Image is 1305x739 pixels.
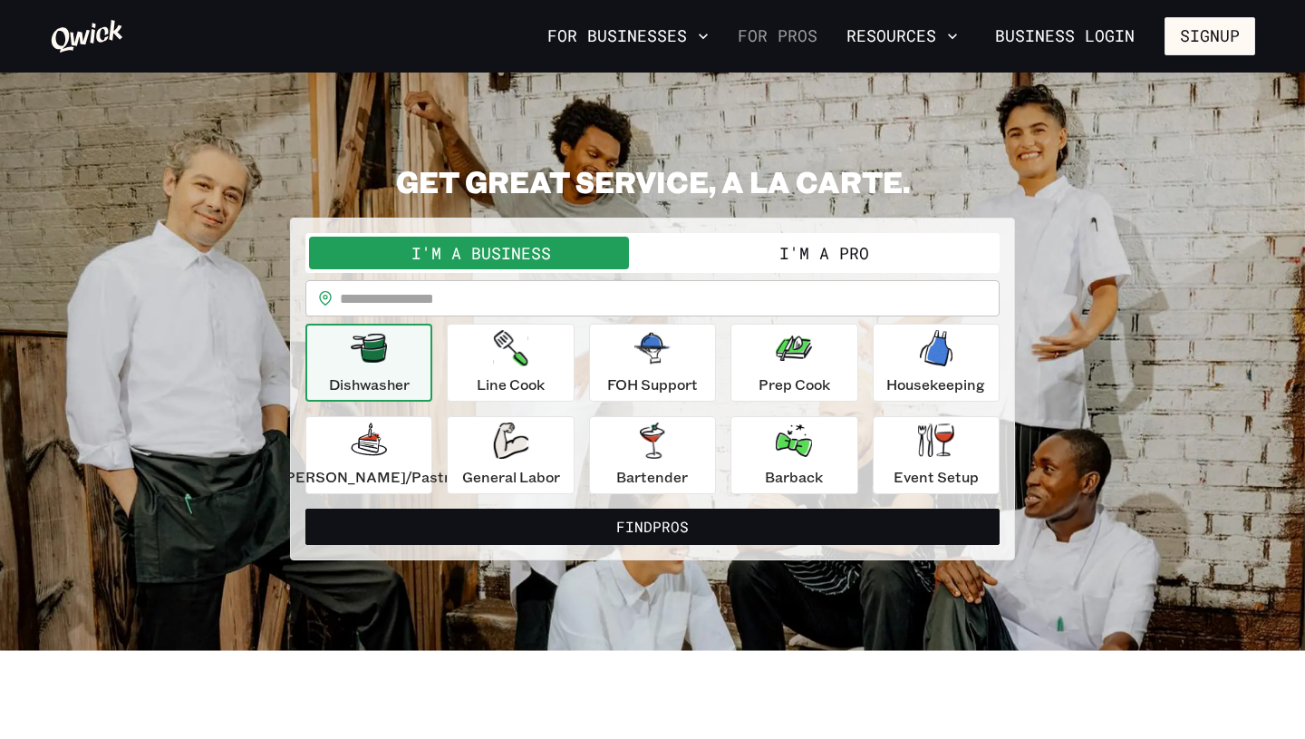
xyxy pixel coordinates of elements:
p: FOH Support [607,374,698,395]
button: Event Setup [873,416,1000,494]
p: Bartender [616,466,688,488]
button: I'm a Business [309,237,652,269]
a: Business Login [980,17,1150,55]
p: General Labor [462,466,560,488]
button: FindPros [305,509,1000,545]
button: Barback [730,416,857,494]
p: Event Setup [894,466,979,488]
p: Barback [765,466,823,488]
p: Housekeeping [886,374,985,395]
p: [PERSON_NAME]/Pastry [280,466,458,488]
button: Signup [1165,17,1255,55]
button: General Labor [447,416,574,494]
button: Housekeeping [873,324,1000,402]
button: Prep Cook [730,324,857,402]
button: I'm a Pro [652,237,996,269]
button: [PERSON_NAME]/Pastry [305,416,432,494]
p: Prep Cook [759,374,830,395]
button: Bartender [589,416,716,494]
p: Dishwasher [329,374,410,395]
button: Line Cook [447,324,574,402]
a: For Pros [730,21,825,52]
button: For Businesses [540,21,716,52]
button: Resources [839,21,965,52]
button: FOH Support [589,324,716,402]
p: Line Cook [477,374,545,395]
button: Dishwasher [305,324,432,402]
h2: GET GREAT SERVICE, A LA CARTE. [290,163,1015,199]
